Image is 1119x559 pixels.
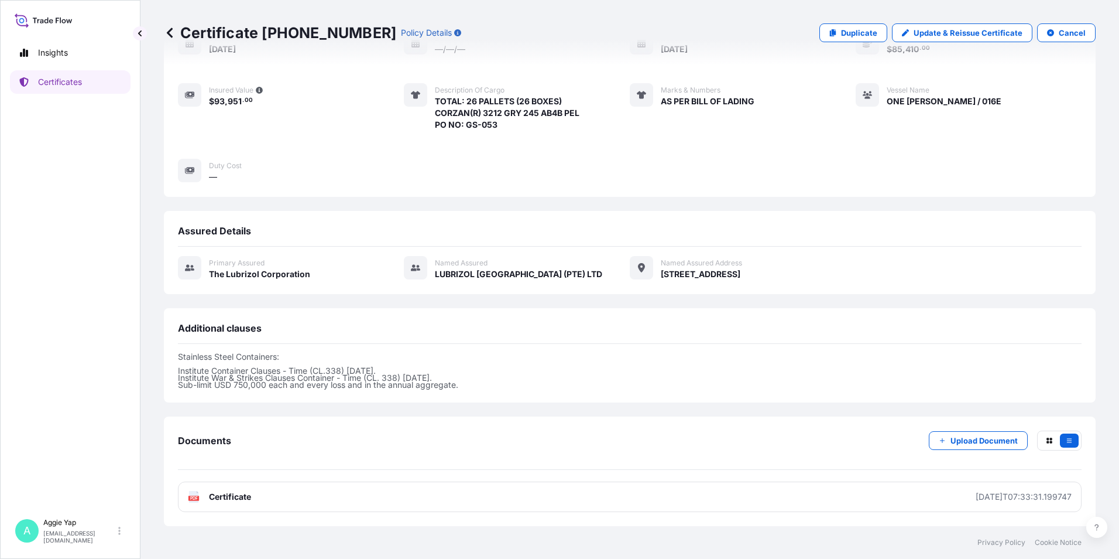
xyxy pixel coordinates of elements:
p: Certificates [38,76,82,88]
span: AS PER BILL OF LADING [661,96,754,107]
a: Certificates [10,70,131,94]
p: Duplicate [841,27,877,39]
a: Insights [10,41,131,64]
span: Duty Cost [209,161,242,171]
span: LUBRIZOL [GEOGRAPHIC_DATA] (PTE) LTD [435,268,602,280]
p: Update & Reissue Certificate [914,27,1022,39]
span: Description of cargo [435,86,504,95]
a: Duplicate [819,23,887,42]
a: Privacy Policy [977,538,1025,547]
p: Upload Document [950,435,1018,446]
span: Named Assured [435,258,488,268]
button: Cancel [1037,23,1096,42]
span: Documents [178,435,231,446]
a: PDFCertificate[DATE]T07:33:31.199747 [178,482,1082,512]
span: A [23,525,30,537]
span: Assured Details [178,225,251,237]
span: 00 [245,98,253,103]
span: ONE [PERSON_NAME] / 016E [887,96,1001,107]
div: [DATE]T07:33:31.199747 [976,491,1072,503]
p: Policy Details [401,27,452,39]
span: The Lubrizol Corporation [209,268,310,280]
span: — [209,171,217,183]
span: Primary assured [209,258,265,268]
p: Cancel [1059,27,1086,39]
span: TOTAL: 26 PALLETS (26 BOXES) CORZAN(R) 3212 GRY 245 AB4B PEL PO NO: GS-053 [435,96,579,131]
span: 951 [228,97,242,105]
span: . [242,98,244,103]
text: PDF [190,496,198,500]
a: Cookie Notice [1035,538,1082,547]
span: Certificate [209,491,251,503]
p: Stainless Steel Containers: Institute Container Clauses - Time (CL.338) [DATE]. Institute War & S... [178,353,1082,388]
a: Update & Reissue Certificate [892,23,1032,42]
p: Aggie Yap [43,518,116,527]
span: Named Assured Address [661,258,742,268]
span: [STREET_ADDRESS] [661,268,740,280]
span: , [225,97,228,105]
button: Upload Document [929,431,1028,450]
span: 93 [214,97,225,105]
p: [EMAIL_ADDRESS][DOMAIN_NAME] [43,530,116,544]
span: Marks & Numbers [661,86,720,95]
span: Additional clauses [178,322,262,334]
span: Vessel Name [887,86,929,95]
p: Certificate [PHONE_NUMBER] [164,23,396,42]
span: Insured Value [209,86,253,95]
p: Insights [38,47,68,59]
span: $ [209,97,214,105]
